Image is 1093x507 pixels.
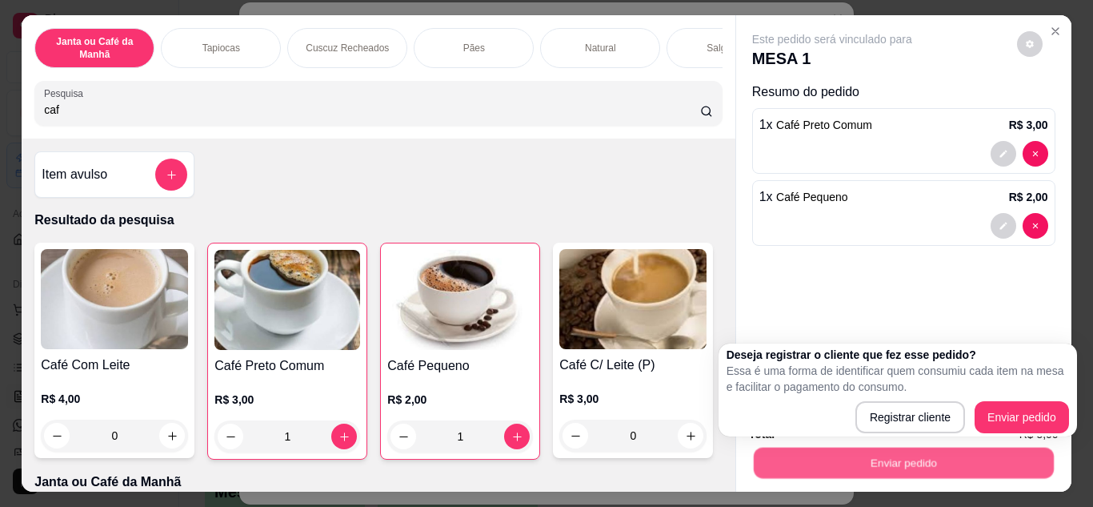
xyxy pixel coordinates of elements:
[214,356,360,376] h4: Café Preto Comum
[559,391,707,407] p: R$ 3,00
[1009,189,1048,205] p: R$ 2,00
[759,115,872,135] p: 1 x
[306,42,389,54] p: Cuscuz Recheados
[155,159,187,191] button: add-separate-item
[390,424,416,449] button: decrease-product-quantity
[48,35,141,61] p: Janta ou Café da Manhã
[678,423,703,449] button: increase-product-quantity
[387,250,533,350] img: product-image
[1017,31,1043,57] button: decrease-product-quantity
[855,401,965,433] button: Registrar cliente
[559,249,707,349] img: product-image
[975,401,1069,433] button: Enviar pedido
[41,356,188,375] h4: Café Com Leite
[752,47,912,70] p: MESA 1
[159,423,185,449] button: increase-product-quantity
[387,356,533,376] h4: Café Pequeno
[44,87,89,100] label: Pesquisa
[563,423,588,449] button: decrease-product-quantity
[202,42,240,54] p: Tapiocas
[214,250,360,350] img: product-image
[752,31,912,47] p: Este pedido será vinculado para
[504,424,530,449] button: increase-product-quantity
[776,119,872,131] span: Café Preto Comum
[559,356,707,375] h4: Café C/ Leite (P)
[991,141,1016,167] button: decrease-product-quantity
[991,213,1016,239] button: decrease-product-quantity
[42,165,107,184] h4: Item avulso
[759,187,848,207] p: 1 x
[1009,117,1048,133] p: R$ 3,00
[1043,18,1068,44] button: Close
[707,42,747,54] p: Salgados
[1023,213,1048,239] button: decrease-product-quantity
[1023,141,1048,167] button: decrease-product-quantity
[41,391,188,407] p: R$ 4,00
[41,249,188,349] img: product-image
[34,211,722,230] p: Resultado da pesquisa
[214,392,360,408] p: R$ 3,00
[776,191,848,203] span: Café Pequeno
[463,42,485,54] p: Pães
[752,82,1055,102] p: Resumo do pedido
[218,424,243,449] button: decrease-product-quantity
[753,448,1053,479] button: Enviar pedido
[727,347,1069,363] h2: Deseja registrar o cliente que fez esse pedido?
[34,473,722,492] p: Janta ou Café da Manhã
[585,42,616,54] p: Natural
[331,424,357,449] button: increase-product-quantity
[44,102,700,118] input: Pesquisa
[387,392,533,408] p: R$ 2,00
[727,363,1069,395] p: Essa é uma forma de identificar quem consumiu cada item na mesa e facilitar o pagamento do consumo.
[44,423,70,449] button: decrease-product-quantity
